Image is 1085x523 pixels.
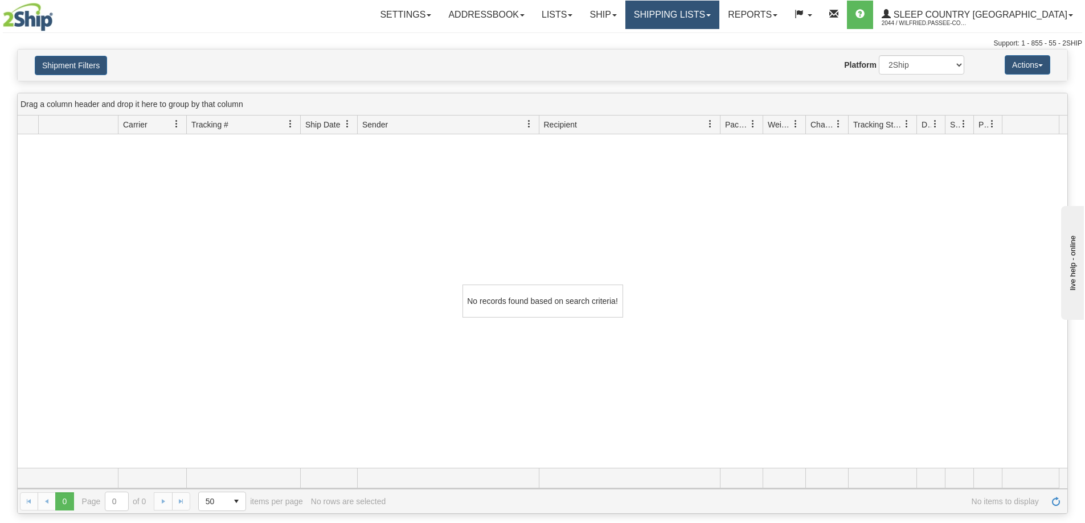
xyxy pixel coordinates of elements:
[519,114,539,134] a: Sender filter column settings
[581,1,625,29] a: Ship
[725,119,749,130] span: Packages
[3,3,53,31] img: logo2044.jpg
[167,114,186,134] a: Carrier filter column settings
[394,497,1039,506] span: No items to display
[198,492,246,511] span: Page sizes drop down
[3,39,1082,48] div: Support: 1 - 855 - 55 - 2SHIP
[982,114,1002,134] a: Pickup Status filter column settings
[305,119,340,130] span: Ship Date
[1047,492,1065,510] a: Refresh
[978,119,988,130] span: Pickup Status
[191,119,228,130] span: Tracking #
[9,10,105,18] div: live help - online
[954,114,973,134] a: Shipment Issues filter column settings
[82,492,146,511] span: Page of 0
[35,56,107,75] button: Shipment Filters
[701,114,720,134] a: Recipient filter column settings
[882,18,967,29] span: 2044 / Wilfried.Passee-Coutrin
[18,93,1067,116] div: grid grouping header
[1059,203,1084,319] iframe: chat widget
[719,1,786,29] a: Reports
[533,1,581,29] a: Lists
[768,119,792,130] span: Weight
[1005,55,1050,75] button: Actions
[55,492,73,510] span: Page 0
[950,119,960,130] span: Shipment Issues
[198,492,303,511] span: items per page
[891,10,1067,19] span: Sleep Country [GEOGRAPHIC_DATA]
[123,119,148,130] span: Carrier
[227,492,245,510] span: select
[625,1,719,29] a: Shipping lists
[544,119,577,130] span: Recipient
[897,114,916,134] a: Tracking Status filter column settings
[786,114,805,134] a: Weight filter column settings
[462,285,623,318] div: No records found based on search criteria!
[922,119,931,130] span: Delivery Status
[743,114,763,134] a: Packages filter column settings
[844,59,877,71] label: Platform
[206,496,220,507] span: 50
[371,1,440,29] a: Settings
[853,119,903,130] span: Tracking Status
[810,119,834,130] span: Charge
[362,119,388,130] span: Sender
[311,497,386,506] div: No rows are selected
[338,114,357,134] a: Ship Date filter column settings
[440,1,533,29] a: Addressbook
[281,114,300,134] a: Tracking # filter column settings
[873,1,1082,29] a: Sleep Country [GEOGRAPHIC_DATA] 2044 / Wilfried.Passee-Coutrin
[926,114,945,134] a: Delivery Status filter column settings
[829,114,848,134] a: Charge filter column settings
